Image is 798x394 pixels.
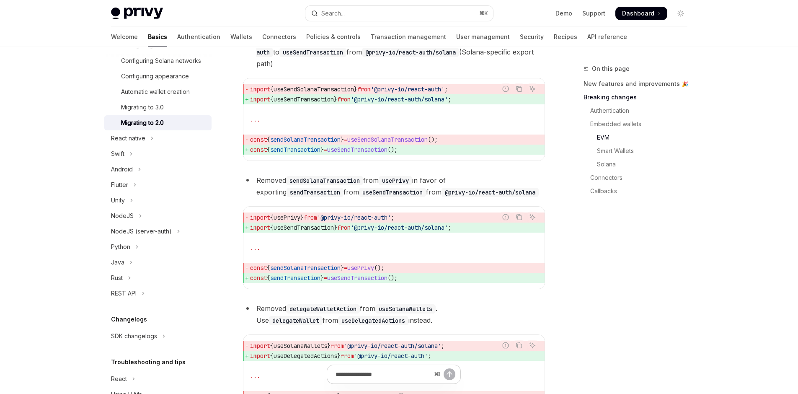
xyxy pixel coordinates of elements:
[584,131,694,144] a: EVM
[243,34,545,70] li: Migrated from to from (Solana-specific export path)
[584,104,694,117] a: Authentication
[270,146,320,153] span: sendTransaction
[338,316,408,325] code: useDelegatedActions
[121,102,164,112] div: Migrating to 3.0
[584,117,694,131] a: Embedded wallets
[230,27,252,47] a: Wallets
[327,274,387,282] span: useSendTransaction
[250,244,260,251] span: ...
[554,27,577,47] a: Recipes
[444,86,448,93] span: ;
[274,86,354,93] span: useSendSolanaTransaction
[341,264,344,272] span: }
[584,77,694,91] a: New features and improvements 🎉
[371,86,444,93] span: '@privy-io/react-auth'
[344,264,347,272] span: =
[347,264,374,272] span: usePrivy
[104,270,212,285] button: Toggle Rust section
[111,180,128,190] div: Flutter
[111,164,133,174] div: Android
[286,304,360,314] code: delegateWalletAction
[274,352,337,360] span: useDelegatedActions
[334,224,337,231] span: }
[391,214,394,221] span: ;
[286,176,363,185] code: sendSolanaTransaction
[274,224,334,231] span: useSendTransaction
[104,239,212,254] button: Toggle Python section
[111,195,125,205] div: Unity
[287,188,343,197] code: sendTransaction
[324,274,327,282] span: =
[379,176,412,185] code: usePrivy
[375,304,436,314] code: useSolanaWallets
[111,149,124,159] div: Swift
[121,56,201,66] div: Configuring Solana networks
[111,273,123,283] div: Rust
[121,87,190,97] div: Automatic wallet creation
[448,96,451,103] span: ;
[305,6,493,21] button: Open search
[250,224,270,231] span: import
[104,208,212,223] button: Toggle NodeJS section
[374,264,384,272] span: ();
[371,27,446,47] a: Transaction management
[587,27,627,47] a: API reference
[104,100,212,115] a: Migrating to 3.0
[584,158,694,171] a: Solana
[344,136,347,143] span: =
[243,303,545,326] li: Removed from . Use from instead.
[111,331,157,341] div: SDK changelogs
[527,340,538,351] button: Ask AI
[250,116,260,123] span: ...
[250,274,267,282] span: const
[514,83,524,94] button: Copy the contents from the code block
[250,342,270,350] span: import
[104,177,212,192] button: Toggle Flutter section
[267,264,270,272] span: {
[334,96,337,103] span: }
[111,226,172,236] div: NodeJS (server-auth)
[341,352,354,360] span: from
[104,84,212,99] a: Automatic wallet creation
[250,86,270,93] span: import
[337,352,341,360] span: }
[387,146,398,153] span: ();
[324,146,327,153] span: =
[121,118,164,128] div: Migrating to 2.0
[592,64,630,74] span: On this page
[104,146,212,161] button: Toggle Swift section
[584,91,694,104] a: Breaking changes
[104,162,212,177] button: Toggle Android section
[104,329,212,344] button: Toggle SDK changelogs section
[177,27,220,47] a: Authentication
[444,368,455,380] button: Send message
[479,10,488,17] span: ⌘ K
[104,131,212,146] button: Toggle React native section
[111,314,147,324] h5: Changelogs
[111,357,186,367] h5: Troubleshooting and tips
[500,212,511,223] button: Report incorrect code
[267,274,270,282] span: {
[514,340,524,351] button: Copy the contents from the code block
[270,96,274,103] span: {
[441,342,444,350] span: ;
[520,27,544,47] a: Security
[354,352,428,360] span: '@privy-io/react-auth'
[387,274,398,282] span: ();
[362,48,459,57] code: @privy-io/react-auth/solana
[514,212,524,223] button: Copy the contents from the code block
[341,136,344,143] span: }
[270,342,274,350] span: {
[111,133,145,143] div: React native
[527,212,538,223] button: Ask AI
[111,288,137,298] div: REST API
[354,86,357,93] span: }
[104,193,212,208] button: Toggle Unity section
[320,146,324,153] span: }
[320,274,324,282] span: }
[267,146,270,153] span: {
[279,48,346,57] code: useSendTransaction
[262,27,296,47] a: Connectors
[243,174,545,198] li: Removed from in favor of exporting from from
[331,342,344,350] span: from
